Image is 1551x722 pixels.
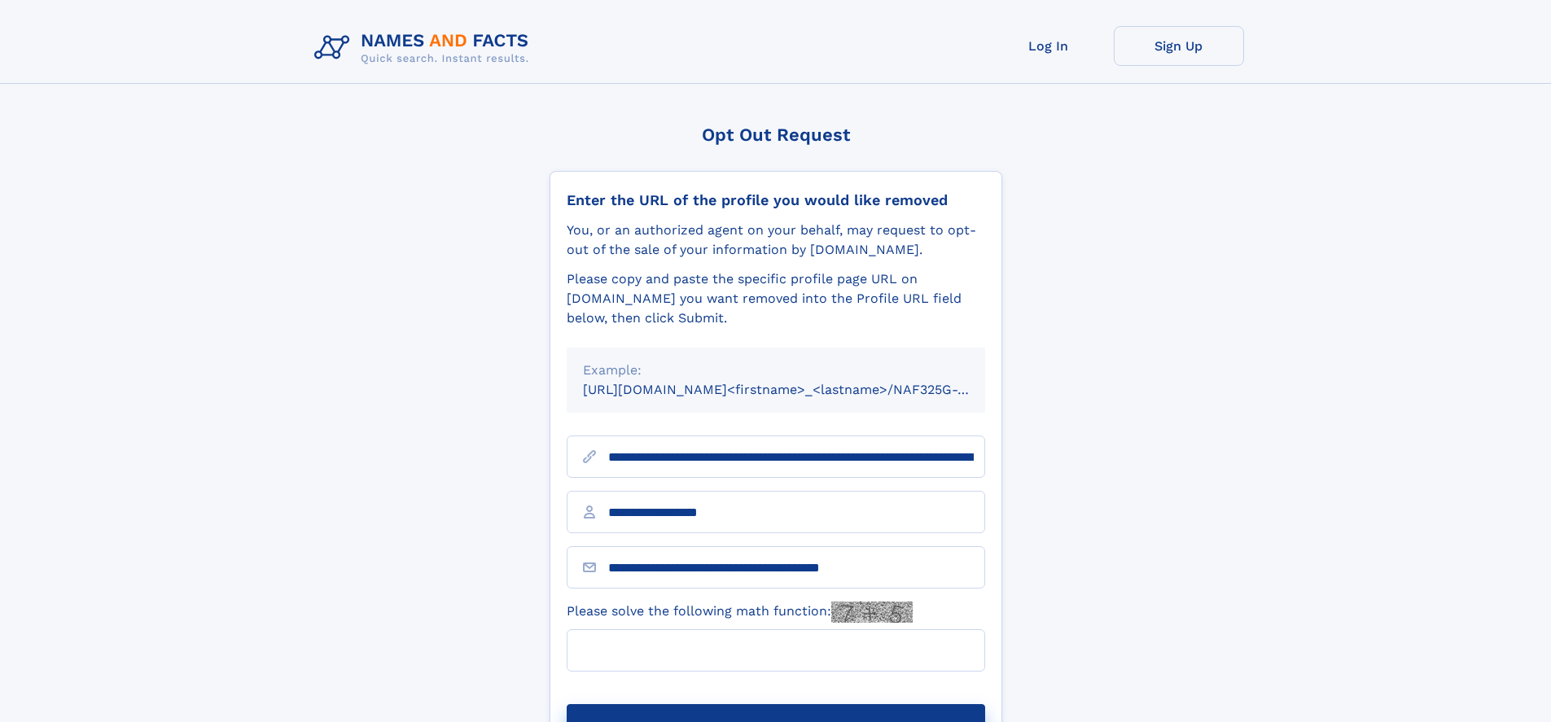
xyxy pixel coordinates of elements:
[583,361,969,380] div: Example:
[583,382,1016,397] small: [URL][DOMAIN_NAME]<firstname>_<lastname>/NAF325G-xxxxxxxx
[1114,26,1244,66] a: Sign Up
[567,269,985,328] div: Please copy and paste the specific profile page URL on [DOMAIN_NAME] you want removed into the Pr...
[308,26,542,70] img: Logo Names and Facts
[567,602,913,623] label: Please solve the following math function:
[567,191,985,209] div: Enter the URL of the profile you would like removed
[550,125,1002,145] div: Opt Out Request
[567,221,985,260] div: You, or an authorized agent on your behalf, may request to opt-out of the sale of your informatio...
[984,26,1114,66] a: Log In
